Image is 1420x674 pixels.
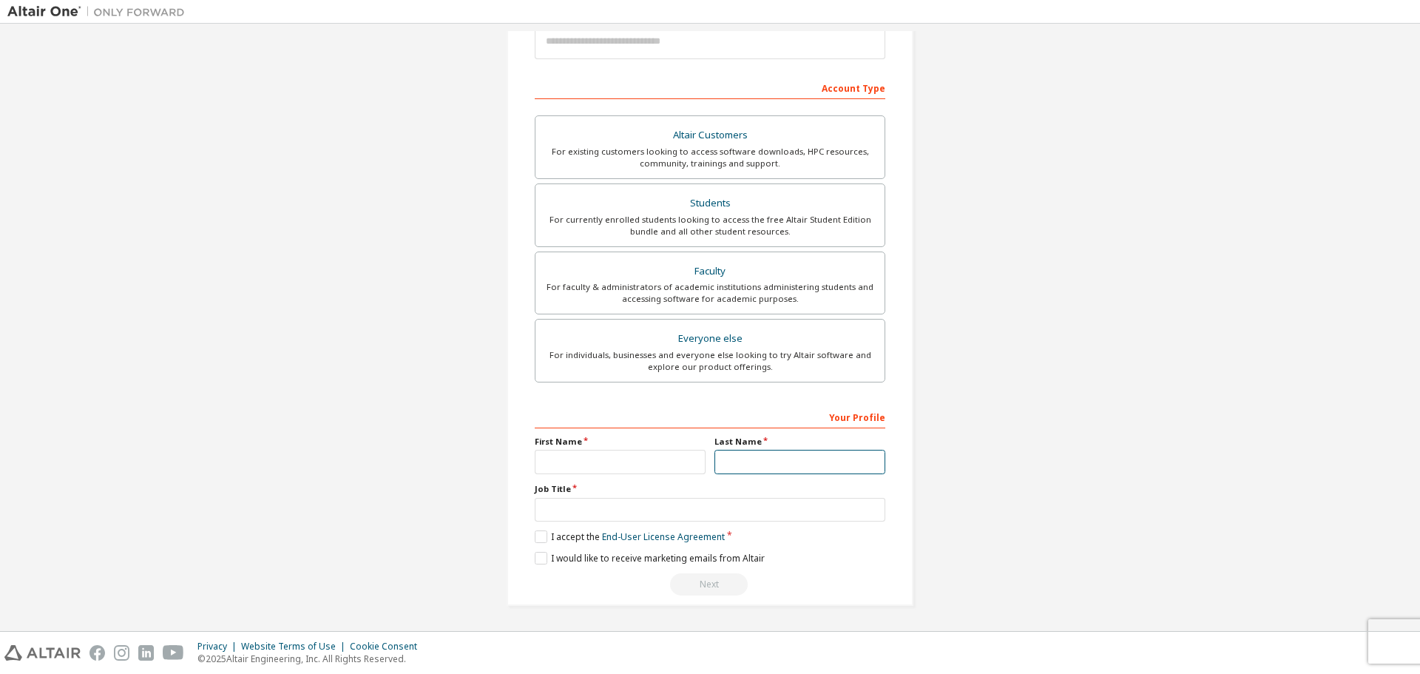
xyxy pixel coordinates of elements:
[163,645,184,661] img: youtube.svg
[197,653,426,665] p: © 2025 Altair Engineering, Inc. All Rights Reserved.
[535,405,885,428] div: Your Profile
[138,645,154,661] img: linkedin.svg
[544,193,876,214] div: Students
[535,436,706,448] label: First Name
[544,125,876,146] div: Altair Customers
[544,328,876,349] div: Everyone else
[350,641,426,653] div: Cookie Consent
[535,530,725,543] label: I accept the
[197,641,241,653] div: Privacy
[89,645,105,661] img: facebook.svg
[4,645,81,661] img: altair_logo.svg
[714,436,885,448] label: Last Name
[535,552,765,565] label: I would like to receive marketing emails from Altair
[544,146,876,169] div: For existing customers looking to access software downloads, HPC resources, community, trainings ...
[535,75,885,99] div: Account Type
[114,645,129,661] img: instagram.svg
[535,573,885,596] div: Read and acccept EULA to continue
[544,349,876,373] div: For individuals, businesses and everyone else looking to try Altair software and explore our prod...
[7,4,192,19] img: Altair One
[535,483,885,495] label: Job Title
[544,261,876,282] div: Faculty
[241,641,350,653] div: Website Terms of Use
[544,281,876,305] div: For faculty & administrators of academic institutions administering students and accessing softwa...
[544,214,876,237] div: For currently enrolled students looking to access the free Altair Student Edition bundle and all ...
[602,530,725,543] a: End-User License Agreement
